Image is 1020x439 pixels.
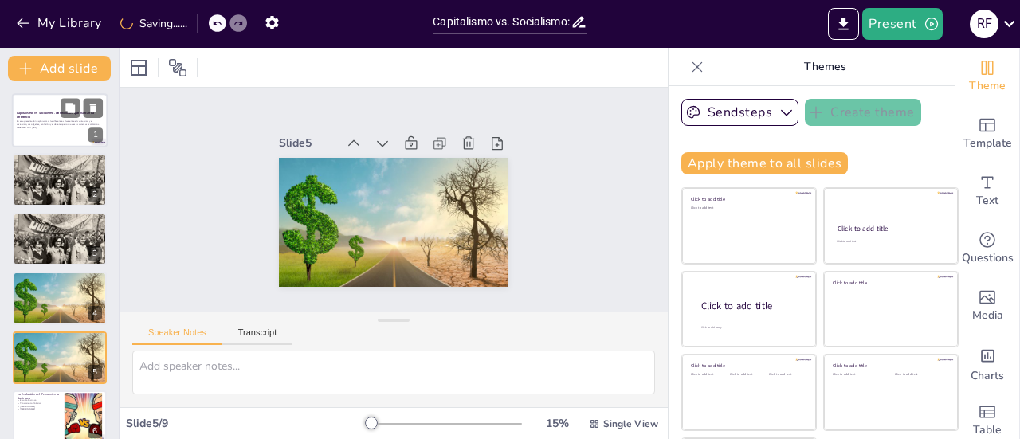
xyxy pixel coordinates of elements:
div: 4 [13,272,107,324]
div: Click to add text [691,206,805,210]
div: 1 [88,128,103,143]
button: Create theme [805,99,921,126]
div: Click to add text [833,373,883,377]
button: R F [970,8,998,40]
div: Get real-time input from your audience [955,220,1019,277]
span: Table [973,421,1002,439]
button: Duplicate Slide [61,98,80,117]
div: 6 [88,424,102,438]
div: Click to add text [691,373,727,377]
div: Click to add title [691,363,805,369]
div: Saving...... [120,16,187,31]
div: Click to add text [730,373,766,377]
div: Click to add text [837,240,943,244]
div: Slide 5 / 9 [126,416,369,431]
button: My Library [12,10,108,36]
div: 5 [88,365,102,379]
div: 15 % [538,416,576,431]
button: Transcript [222,327,293,345]
div: Click to add title [833,279,947,285]
div: Click to add title [838,224,943,233]
span: Template [963,135,1012,152]
button: Apply theme to all slides [681,152,848,174]
div: Layout [126,55,151,80]
div: Add images, graphics, shapes or video [955,277,1019,335]
span: Media [972,307,1003,324]
button: Present [862,8,942,40]
p: [PERSON_NAME] [18,405,60,408]
div: 3 [88,246,102,261]
button: Add slide [8,56,111,81]
div: Add text boxes [955,163,1019,220]
div: Click to add title [833,363,947,369]
p: En esta presentación exploraremos las diferencias clave entre el capitalismo y el socialismo, sus... [17,120,103,126]
div: 1 [12,93,108,147]
input: Insert title [433,10,570,33]
span: Theme [969,77,1006,95]
button: Speaker Notes [132,327,222,345]
span: Single View [603,417,658,430]
div: Change the overall theme [955,48,1019,105]
div: 4 [88,306,102,320]
div: Click to add title [691,196,805,202]
button: Delete Slide [84,98,103,117]
div: Slide 5 [284,123,343,144]
div: Add charts and graphs [955,335,1019,392]
div: Click to add text [769,373,805,377]
div: 5 [13,331,107,384]
div: Click to add title [701,300,803,313]
strong: Capitalismo vs. Socialismo: Definiciones que Marcan la Diferencia [17,111,94,120]
span: Charts [971,367,1004,385]
div: Add ready made slides [955,105,1019,163]
p: [PERSON_NAME] [18,408,60,411]
p: La Evolución del Pensamiento Austriaco [18,392,60,401]
div: Click to add body [701,326,802,330]
div: 2 [13,153,107,206]
span: Questions [962,249,1014,267]
p: Pensamiento dinámico [18,402,60,405]
span: Position [168,58,187,77]
p: Escuela Austríaca [18,399,60,402]
button: Export to PowerPoint [828,8,859,40]
p: Generated with [URL] [17,126,103,129]
div: R F [970,10,998,38]
p: Themes [710,48,940,86]
div: 2 [88,187,102,202]
div: Click to add text [895,373,945,377]
span: Text [976,192,998,210]
button: Sendsteps [681,99,798,126]
div: 3 [13,213,107,265]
